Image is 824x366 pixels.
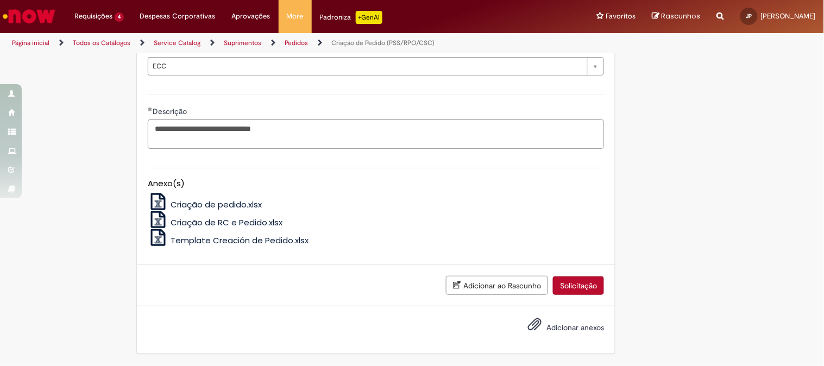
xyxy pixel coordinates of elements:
a: Pedidos [285,39,308,47]
span: 4 [115,12,124,22]
a: Service Catalog [154,39,200,47]
span: Rascunhos [662,11,701,21]
span: [PERSON_NAME] [761,11,816,21]
span: Favoritos [606,11,636,22]
a: Rascunhos [652,11,701,22]
h5: Anexo(s) [148,179,604,188]
span: Criação de pedido.xlsx [171,199,262,210]
p: +GenAi [356,11,382,24]
a: Criação de Pedido (PSS/RPO/CSC) [331,39,435,47]
a: Template Creación de Pedido.xlsx [148,235,309,246]
img: ServiceNow [1,5,57,27]
div: Padroniza [320,11,382,24]
button: Adicionar anexos [525,314,544,339]
a: Página inicial [12,39,49,47]
a: Criação de pedido.xlsx [148,199,262,210]
span: More [287,11,304,22]
span: SAP Interim [148,44,190,54]
span: Template Creación de Pedido.xlsx [171,235,309,246]
textarea: Descrição [148,119,604,149]
a: Suprimentos [224,39,261,47]
span: Criação de RC e Pedido.xlsx [171,217,282,228]
span: Requisições [74,11,112,22]
span: ECC [153,58,582,75]
button: Solicitação [553,276,604,295]
span: Obrigatório Preenchido [148,107,153,111]
span: Despesas Corporativas [140,11,216,22]
ul: Trilhas de página [8,33,541,53]
span: JP [746,12,752,20]
span: Aprovações [232,11,271,22]
a: Todos os Catálogos [73,39,130,47]
span: Adicionar anexos [546,323,604,333]
button: Adicionar ao Rascunho [446,276,548,295]
a: Criação de RC e Pedido.xlsx [148,217,282,228]
span: Descrição [153,106,189,116]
